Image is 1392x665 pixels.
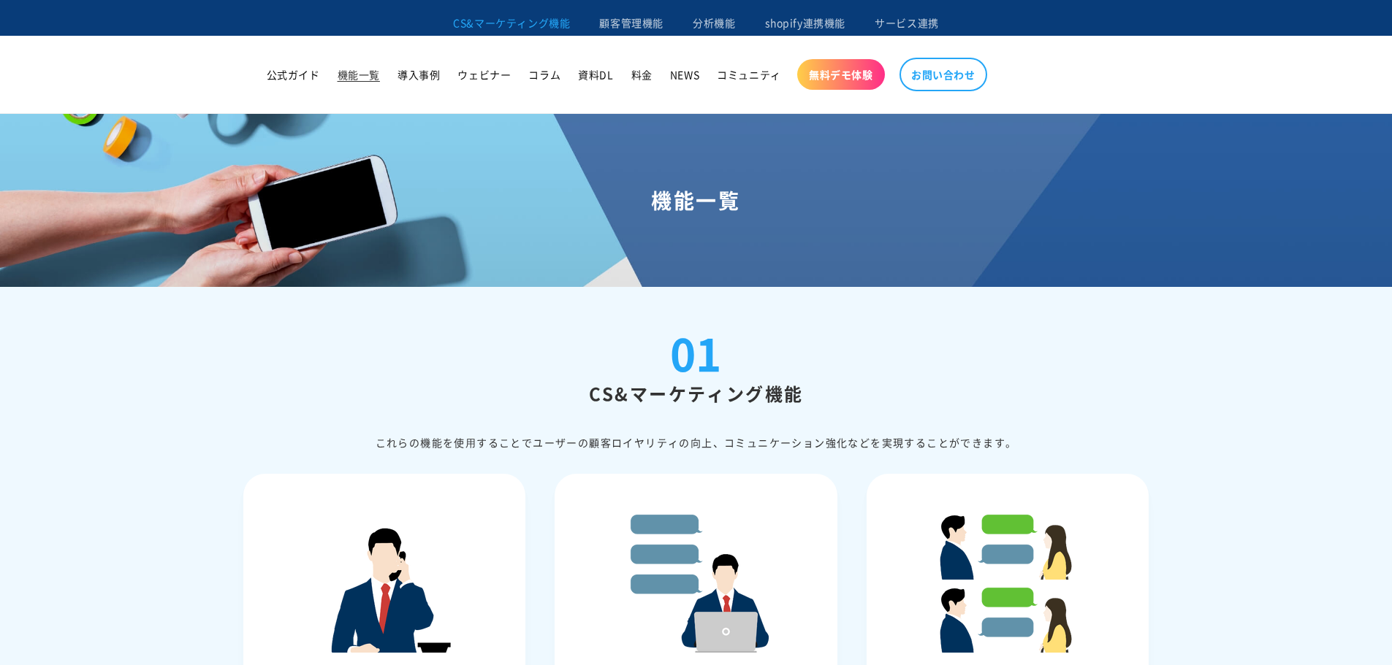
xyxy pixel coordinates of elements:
span: 資料DL [578,68,613,81]
img: ⾃動応答 [311,507,457,653]
h2: CS&マーケティング機能 [243,382,1149,404]
span: 機能一覧 [338,68,380,81]
img: 定型⽂設定 [623,507,769,653]
h1: 機能一覧 [18,187,1374,213]
a: コミュニティ [708,59,790,90]
a: 公式ガイド [258,59,329,90]
img: シナリオ設定 [935,507,1081,653]
span: お問い合わせ [911,68,975,81]
span: NEWS [670,68,699,81]
a: NEWS [661,59,708,90]
div: 01 [670,331,722,374]
a: 無料デモ体験 [797,59,885,90]
span: 公式ガイド [267,68,320,81]
a: お問い合わせ [900,58,987,91]
span: コラム [528,68,560,81]
span: 導入事例 [398,68,440,81]
a: 機能一覧 [329,59,389,90]
span: コミュニティ [717,68,781,81]
a: ウェビナー [449,59,520,90]
a: コラム [520,59,569,90]
a: 導入事例 [389,59,449,90]
a: 資料DL [569,59,622,90]
span: ウェビナー [457,68,511,81]
span: 無料デモ体験 [809,68,873,81]
span: 料金 [631,68,653,81]
div: これらの機能を使⽤することでユーザーの顧客ロイヤリティの向上、コミュニケーション強化などを実現することができます。 [243,434,1149,452]
a: 料金 [623,59,661,90]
